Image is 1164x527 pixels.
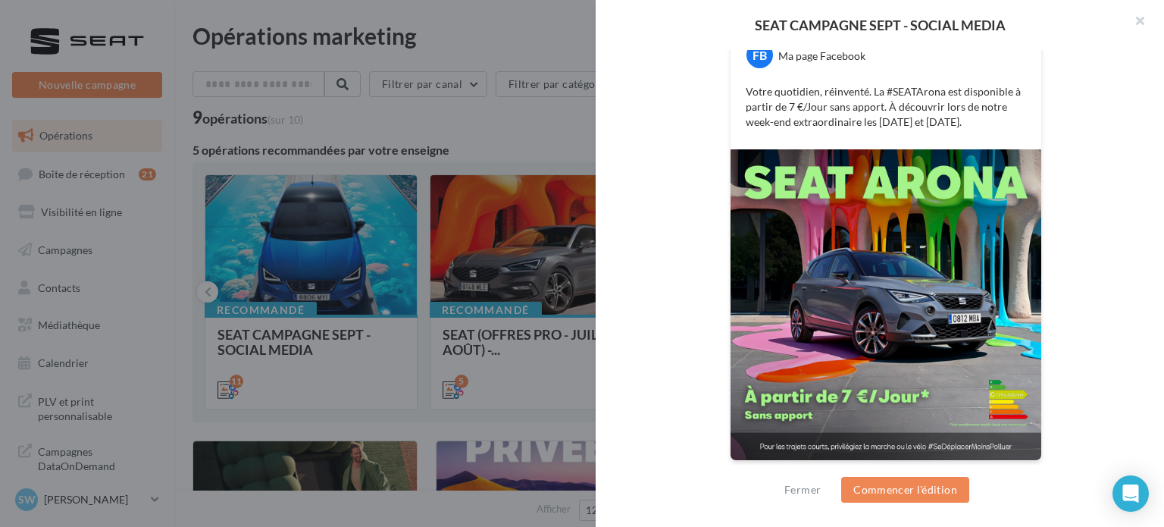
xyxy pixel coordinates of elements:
p: Votre quotidien, réinventé. La #SEATArona est disponible à partir de 7 €/Jour sans apport. À déco... [746,84,1026,130]
div: La prévisualisation est non-contractuelle [730,461,1042,481]
button: Fermer [778,481,827,499]
div: SEAT CAMPAGNE SEPT - SOCIAL MEDIA [620,18,1140,32]
button: Commencer l'édition [841,477,969,503]
div: Ma page Facebook [778,49,865,64]
div: Open Intercom Messenger [1112,475,1149,512]
div: FB [746,42,773,68]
